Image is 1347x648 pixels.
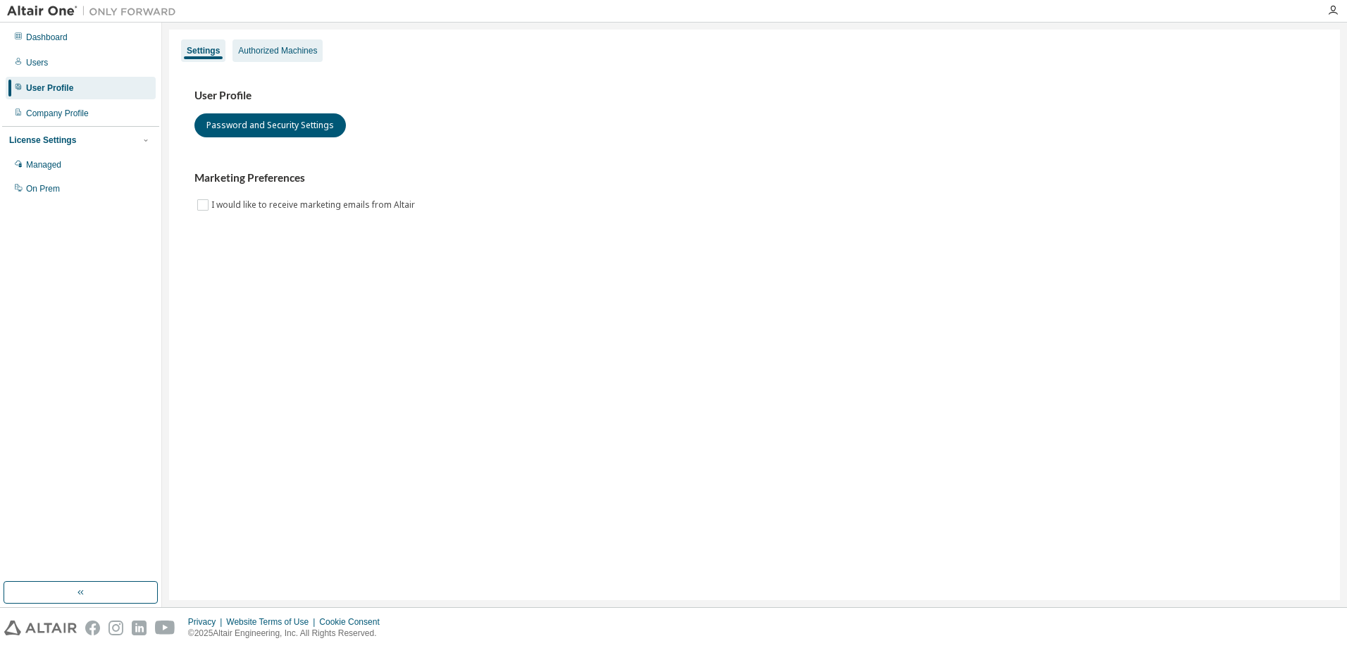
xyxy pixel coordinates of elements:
div: License Settings [9,135,76,146]
div: Settings [187,45,220,56]
h3: User Profile [194,89,1315,103]
img: facebook.svg [85,621,100,635]
img: instagram.svg [108,621,123,635]
div: Dashboard [26,32,68,43]
div: Authorized Machines [238,45,317,56]
div: On Prem [26,183,60,194]
label: I would like to receive marketing emails from Altair [211,197,418,213]
img: altair_logo.svg [4,621,77,635]
div: Website Terms of Use [226,616,319,628]
div: Users [26,57,48,68]
div: Privacy [188,616,226,628]
img: linkedin.svg [132,621,147,635]
div: Cookie Consent [319,616,387,628]
button: Password and Security Settings [194,113,346,137]
div: Company Profile [26,108,89,119]
div: Managed [26,159,61,170]
div: User Profile [26,82,73,94]
p: © 2025 Altair Engineering, Inc. All Rights Reserved. [188,628,388,640]
img: Altair One [7,4,183,18]
img: youtube.svg [155,621,175,635]
h3: Marketing Preferences [194,171,1315,185]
